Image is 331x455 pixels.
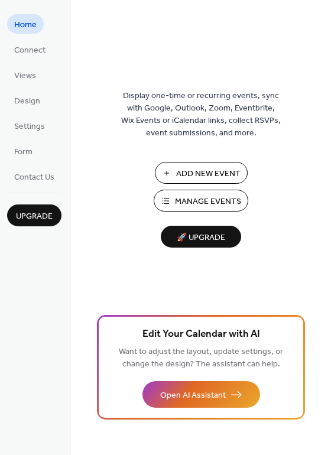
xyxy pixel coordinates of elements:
[7,167,61,186] a: Contact Us
[175,196,241,208] span: Manage Events
[7,116,52,135] a: Settings
[176,168,241,180] span: Add New Event
[16,210,53,223] span: Upgrade
[14,95,40,108] span: Design
[119,344,283,372] span: Want to adjust the layout, update settings, or change the design? The assistant can help.
[121,90,281,139] span: Display one-time or recurring events, sync with Google, Outlook, Zoom, Eventbrite, Wix Events or ...
[14,171,54,184] span: Contact Us
[7,204,61,226] button: Upgrade
[7,40,53,59] a: Connect
[7,141,40,161] a: Form
[14,44,46,57] span: Connect
[168,230,234,246] span: 🚀 Upgrade
[161,226,241,248] button: 🚀 Upgrade
[154,190,248,212] button: Manage Events
[142,326,260,343] span: Edit Your Calendar with AI
[155,162,248,184] button: Add New Event
[14,121,45,133] span: Settings
[7,14,44,34] a: Home
[14,19,37,31] span: Home
[7,65,43,84] a: Views
[160,389,226,402] span: Open AI Assistant
[142,381,260,408] button: Open AI Assistant
[14,146,33,158] span: Form
[14,70,36,82] span: Views
[7,90,47,110] a: Design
